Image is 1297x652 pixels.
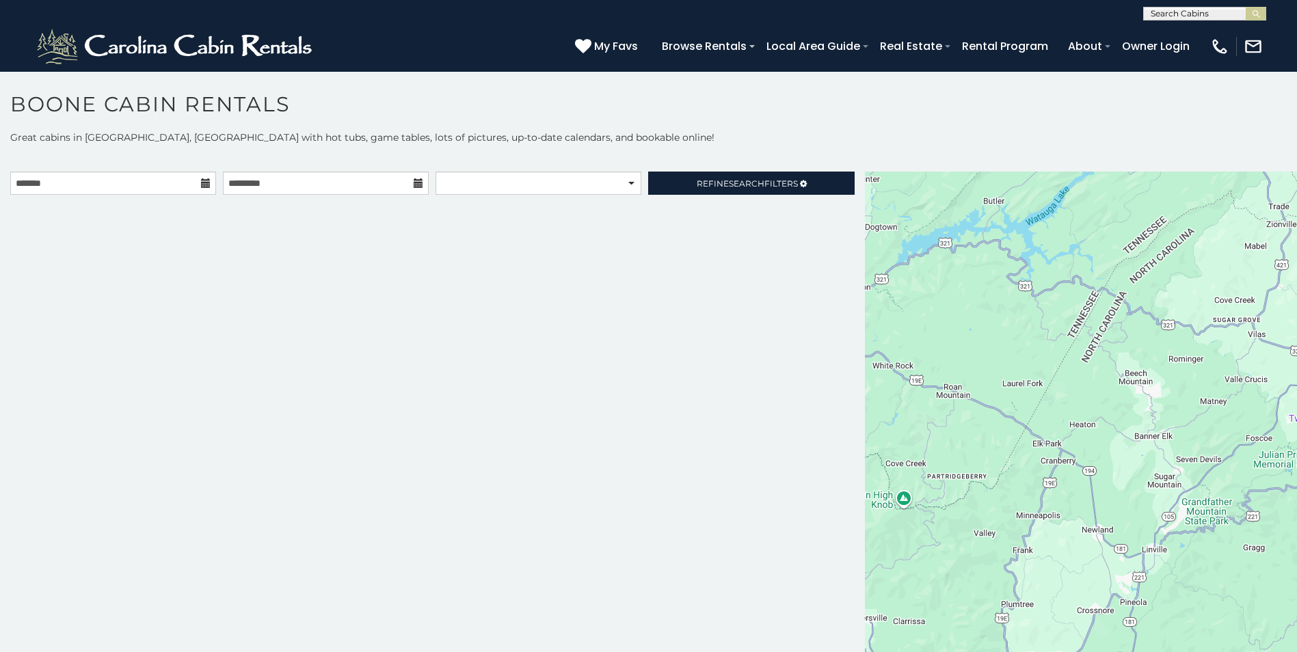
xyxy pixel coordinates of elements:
span: Refine Filters [697,178,798,189]
img: phone-regular-white.png [1210,37,1229,56]
a: Rental Program [955,34,1055,58]
a: RefineSearchFilters [648,172,854,195]
span: My Favs [594,38,638,55]
a: Local Area Guide [760,34,867,58]
span: Search [729,178,764,189]
img: White-1-2.png [34,26,318,67]
img: mail-regular-white.png [1244,37,1263,56]
a: Real Estate [873,34,949,58]
a: About [1061,34,1109,58]
a: Browse Rentals [655,34,753,58]
a: Owner Login [1115,34,1196,58]
a: My Favs [575,38,641,55]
